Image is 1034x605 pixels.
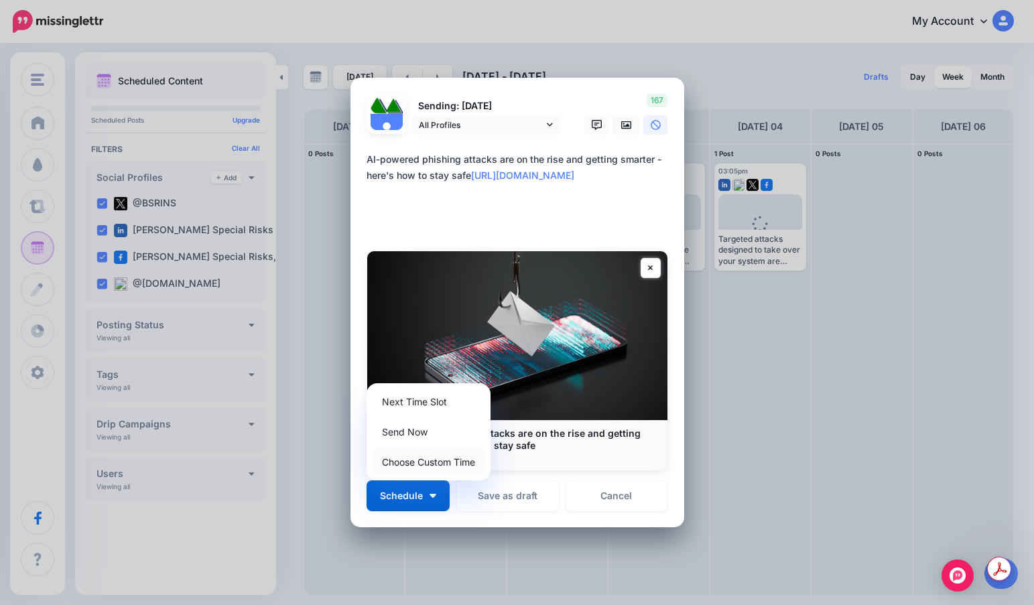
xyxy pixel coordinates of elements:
button: Schedule [367,480,450,511]
span: Schedule [380,491,423,500]
a: All Profiles [412,115,560,135]
button: Save as draft [456,480,559,511]
a: Choose Custom Time [372,449,485,475]
img: user_default_image.png [371,114,403,146]
a: Cancel [566,480,668,511]
div: AI-powered phishing attacks are on the rise and getting smarter - here's how to stay safe [367,151,675,184]
b: AI-powered phishing attacks are on the rise and getting smarter - here's how to stay safe [381,427,641,451]
img: 379531_475505335829751_837246864_n-bsa122537.jpg [371,98,387,114]
a: Send Now [372,419,485,445]
div: Open Intercom Messenger [942,559,974,592]
span: 167 [647,94,667,107]
img: AI-powered phishing attacks are on the rise and getting smarter - here's how to stay safe [367,251,667,420]
p: [DOMAIN_NAME] [381,452,654,464]
img: arrow-down-white.png [430,494,436,498]
div: Schedule [367,383,491,480]
a: Next Time Slot [372,389,485,415]
p: Sending: [DATE] [412,98,560,114]
img: 1Q3z5d12-75797.jpg [387,98,403,114]
span: All Profiles [419,118,543,132]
